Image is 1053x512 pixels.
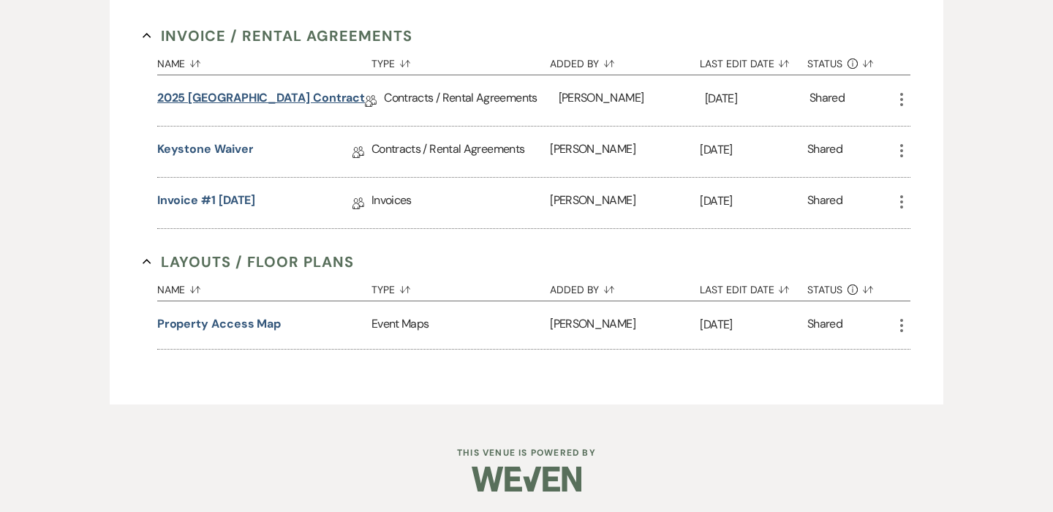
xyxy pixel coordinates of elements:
[550,127,700,177] div: [PERSON_NAME]
[807,47,893,75] button: Status
[371,178,550,228] div: Invoices
[371,127,550,177] div: Contracts / Rental Agreements
[807,315,842,335] div: Shared
[371,301,550,349] div: Event Maps
[384,75,558,126] div: Contracts / Rental Agreements
[550,178,700,228] div: [PERSON_NAME]
[371,273,550,301] button: Type
[143,251,354,273] button: Layouts / Floor Plans
[472,453,581,505] img: Weven Logo
[157,192,256,214] a: Invoice #1 [DATE]
[807,273,893,301] button: Status
[807,140,842,163] div: Shared
[550,301,700,349] div: [PERSON_NAME]
[700,47,807,75] button: Last Edit Date
[143,25,412,47] button: Invoice / Rental Agreements
[157,140,254,163] a: Keystone Waiver
[157,89,366,112] a: 2025 [GEOGRAPHIC_DATA] Contract
[371,47,550,75] button: Type
[705,89,809,108] p: [DATE]
[807,192,842,214] div: Shared
[559,75,705,126] div: [PERSON_NAME]
[550,47,700,75] button: Added By
[809,89,845,112] div: Shared
[700,192,807,211] p: [DATE]
[550,273,700,301] button: Added By
[157,315,281,333] button: Property Access Map
[700,140,807,159] p: [DATE]
[700,273,807,301] button: Last Edit Date
[807,59,842,69] span: Status
[807,285,842,295] span: Status
[157,47,371,75] button: Name
[157,273,371,301] button: Name
[700,315,807,334] p: [DATE]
